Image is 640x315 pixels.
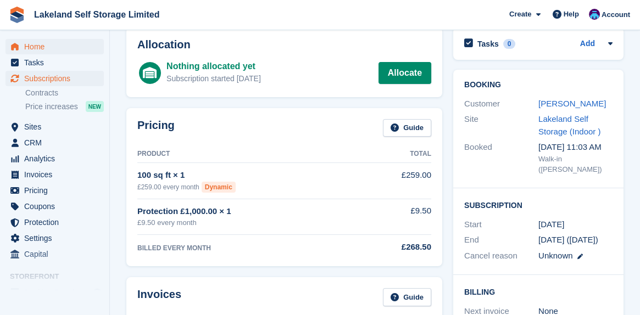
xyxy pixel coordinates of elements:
a: menu [5,135,104,150]
div: Nothing allocated yet [166,60,261,73]
span: Analytics [24,151,90,166]
span: Invoices [24,167,90,182]
a: Lakeland Self Storage Limited [30,5,164,24]
a: menu [5,119,104,134]
a: [PERSON_NAME] [538,99,606,108]
h2: Tasks [477,39,499,49]
div: Subscription started [DATE] [166,73,261,85]
h2: Booking [464,81,613,89]
div: NEW [86,101,104,112]
span: Tasks [24,55,90,70]
span: [DATE] ([DATE]) [538,235,598,244]
span: Capital [24,246,90,262]
div: Walk-in ([PERSON_NAME]) [538,154,613,175]
div: [DATE] 11:03 AM [538,141,613,154]
a: menu [5,230,104,246]
div: End [464,234,538,246]
h2: Pricing [137,119,175,137]
a: Preview store [91,286,104,299]
div: Booked [464,141,538,175]
a: menu [5,71,104,86]
a: Lakeland Self Storage (Indoor ) [538,114,600,136]
span: Pricing [24,183,90,198]
img: David Dickson [589,9,600,20]
span: Protection [24,215,90,230]
a: Add [580,38,595,50]
span: CRM [24,135,90,150]
a: Allocate [379,62,431,84]
h2: Billing [464,286,613,297]
div: BILLED EVERY MONTH [137,243,363,253]
span: Storefront [10,271,109,282]
span: Booking Portal [24,285,90,300]
div: 0 [503,39,516,49]
div: £268.50 [363,241,431,254]
div: Site [464,113,538,138]
td: £9.50 [363,199,431,234]
a: menu [5,183,104,198]
h2: Allocation [137,38,431,51]
span: Subscriptions [24,71,90,86]
h2: Invoices [137,288,181,306]
div: £259.00 every month [137,182,363,193]
a: menu [5,199,104,214]
a: Contracts [25,88,104,98]
a: Guide [383,288,431,306]
span: Create [509,9,531,20]
div: Cancel reason [464,250,538,262]
div: Dynamic [202,182,236,193]
div: 100 sq ft × 1 [137,169,363,182]
th: Product [137,145,363,163]
th: Total [363,145,431,163]
a: menu [5,246,104,262]
a: menu [5,151,104,166]
a: menu [5,55,104,70]
td: £259.00 [363,163,431,199]
a: menu [5,215,104,230]
span: Price increases [25,102,78,112]
div: Start [464,218,538,231]
div: Customer [464,98,538,110]
a: Guide [383,119,431,137]
span: Home [24,39,90,54]
span: Sites [24,119,90,134]
a: menu [5,167,104,182]
time: 2025-03-07 01:00:00 UTC [538,218,564,231]
div: £9.50 every month [137,217,363,228]
a: Price increases NEW [25,100,104,113]
span: Unknown [538,251,573,260]
img: stora-icon-8386f47178a22dfd0bd8f6a31ec36ba5ce8667c1dd55bd0f319d3a0aa187defe.svg [9,7,25,23]
span: Account [602,9,630,20]
span: Settings [24,230,90,246]
h2: Subscription [464,199,613,210]
a: menu [5,39,104,54]
span: Help [564,9,579,20]
span: Coupons [24,199,90,214]
div: Protection £1,000.00 × 1 [137,205,363,218]
a: menu [5,285,104,300]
